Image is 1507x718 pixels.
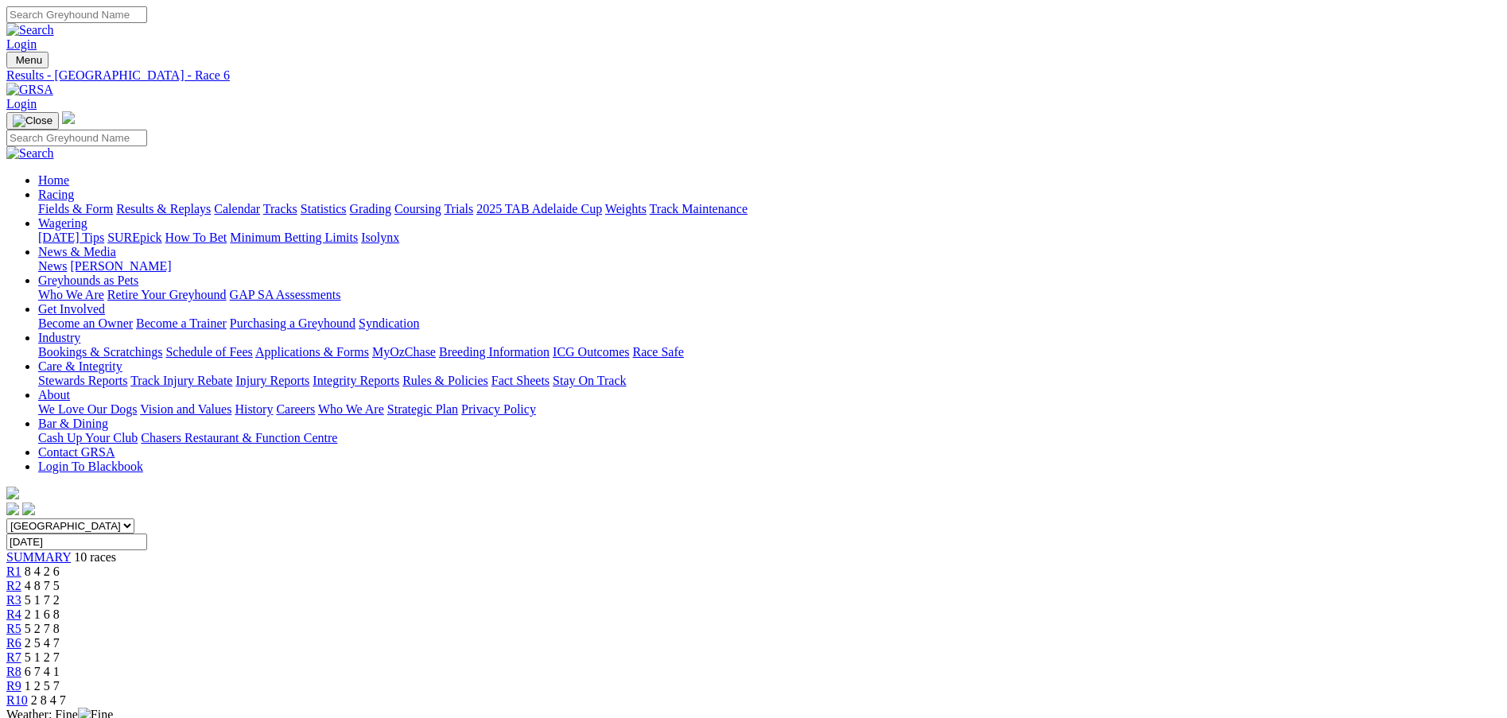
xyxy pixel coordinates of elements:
a: Care & Integrity [38,359,122,373]
a: Race Safe [632,345,683,359]
a: SUMMARY [6,550,71,564]
a: Greyhounds as Pets [38,274,138,287]
a: [DATE] Tips [38,231,104,244]
a: We Love Our Dogs [38,402,137,416]
span: Menu [16,54,42,66]
img: twitter.svg [22,503,35,515]
span: 8 4 2 6 [25,565,60,578]
a: Calendar [214,202,260,215]
a: Syndication [359,316,419,330]
a: Strategic Plan [387,402,458,416]
div: Get Involved [38,316,1501,331]
a: Who We Are [38,288,104,301]
div: About [38,402,1501,417]
a: R10 [6,693,28,707]
div: Greyhounds as Pets [38,288,1501,302]
a: Login [6,97,37,111]
a: Fact Sheets [491,374,550,387]
a: Wagering [38,216,87,230]
span: 5 1 7 2 [25,593,60,607]
a: Purchasing a Greyhound [230,316,355,330]
img: Close [13,114,52,127]
img: logo-grsa-white.png [62,111,75,124]
a: About [38,388,70,402]
a: R5 [6,622,21,635]
div: Bar & Dining [38,431,1501,445]
a: Results - [GEOGRAPHIC_DATA] - Race 6 [6,68,1501,83]
button: Toggle navigation [6,112,59,130]
input: Search [6,6,147,23]
a: Fields & Form [38,202,113,215]
a: Who We Are [318,402,384,416]
a: [PERSON_NAME] [70,259,171,273]
div: Industry [38,345,1501,359]
a: Applications & Forms [255,345,369,359]
a: ICG Outcomes [553,345,629,359]
a: Stay On Track [553,374,626,387]
a: R9 [6,679,21,693]
a: Chasers Restaurant & Function Centre [141,431,337,444]
img: logo-grsa-white.png [6,487,19,499]
a: Coursing [394,202,441,215]
img: GRSA [6,83,53,97]
div: Care & Integrity [38,374,1501,388]
a: Bar & Dining [38,417,108,430]
div: Wagering [38,231,1501,245]
a: Minimum Betting Limits [230,231,358,244]
a: Vision and Values [140,402,231,416]
a: Isolynx [361,231,399,244]
a: Grading [350,202,391,215]
a: Breeding Information [439,345,550,359]
a: News [38,259,67,273]
a: R7 [6,650,21,664]
a: News & Media [38,245,116,258]
a: Tracks [263,202,297,215]
img: Search [6,23,54,37]
a: Get Involved [38,302,105,316]
a: SUREpick [107,231,161,244]
a: Injury Reports [235,374,309,387]
a: Track Injury Rebate [130,374,232,387]
input: Select date [6,534,147,550]
a: Racing [38,188,74,201]
a: R3 [6,593,21,607]
a: History [235,402,273,416]
a: Stewards Reports [38,374,127,387]
span: 1 2 5 7 [25,679,60,693]
span: 2 1 6 8 [25,607,60,621]
a: R4 [6,607,21,621]
a: Careers [276,402,315,416]
a: R6 [6,636,21,650]
span: 6 7 4 1 [25,665,60,678]
a: Privacy Policy [461,402,536,416]
span: 4 8 7 5 [25,579,60,592]
a: Retire Your Greyhound [107,288,227,301]
span: 2 8 4 7 [31,693,66,707]
a: Rules & Policies [402,374,488,387]
a: GAP SA Assessments [230,288,341,301]
a: R1 [6,565,21,578]
img: Search [6,146,54,161]
div: News & Media [38,259,1501,274]
a: Results & Replays [116,202,211,215]
a: Become an Owner [38,316,133,330]
a: R2 [6,579,21,592]
span: 5 1 2 7 [25,650,60,664]
a: Login To Blackbook [38,460,143,473]
span: 5 2 7 8 [25,622,60,635]
a: Login [6,37,37,51]
a: R8 [6,665,21,678]
a: MyOzChase [372,345,436,359]
a: Schedule of Fees [165,345,252,359]
a: Industry [38,331,80,344]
